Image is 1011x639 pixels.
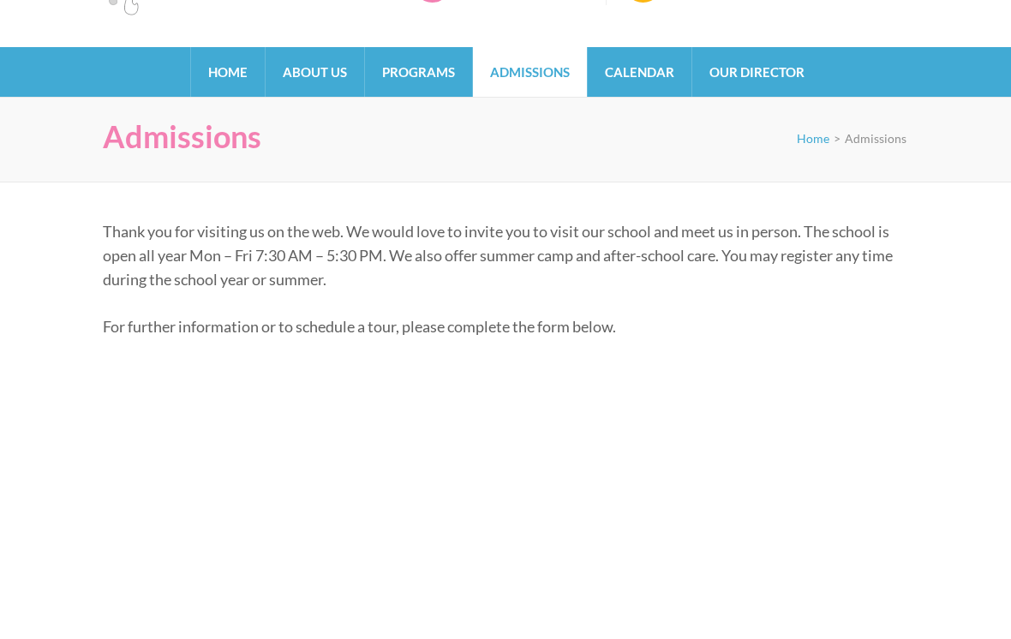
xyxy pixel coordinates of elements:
a: Programs [365,47,472,97]
a: About Us [266,47,364,97]
a: Our Director [692,47,822,97]
a: Home [191,47,265,97]
span: > [834,131,841,146]
h1: Admissions [103,118,261,155]
a: Home [797,131,829,146]
a: Admissions [473,47,587,97]
p: For further information or to schedule a tour, please complete the form below. [103,314,895,338]
a: Calendar [588,47,691,97]
p: Thank you for visiting us on the web. We would love to invite you to visit our school and meet us... [103,219,895,291]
